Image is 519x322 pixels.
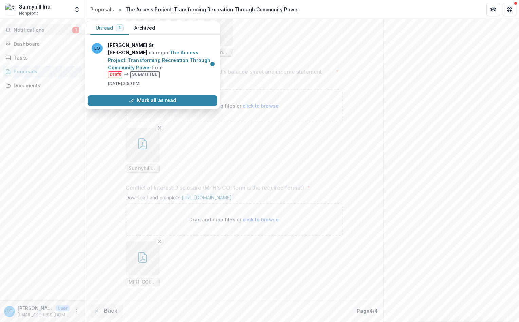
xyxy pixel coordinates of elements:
[90,6,114,13] div: Proposals
[3,66,82,77] a: Proposals
[72,27,79,33] span: 1
[155,124,164,132] button: Remove File
[19,10,38,16] span: Nonprofit
[72,3,82,16] button: Open entity switcher
[19,3,52,10] div: Sunnyhill Inc.
[3,38,82,49] a: Dashboard
[243,217,279,222] span: click to browse
[90,304,123,318] button: Back
[3,24,82,35] button: Notifications1
[108,50,210,70] a: The Access Project: Transforming Recreation Through Community Power
[119,25,121,30] span: 1
[3,80,82,91] a: Documents
[14,54,76,61] div: Tasks
[88,4,302,14] nav: breadcrumb
[14,68,76,75] div: Proposals
[357,307,378,315] p: Page 4 / 4
[56,305,70,311] p: User
[189,102,279,109] p: Drag and drop files or
[189,216,279,223] p: Drag and drop files or
[7,309,13,313] div: Laura St George
[126,184,304,192] p: Conflict of Interest Disclosure (MFH's COI form is the required format)
[14,27,72,33] span: Notifications
[18,312,70,318] p: [EMAIL_ADDRESS][DOMAIN_NAME]
[182,194,232,200] a: [URL][DOMAIN_NAME]
[90,21,129,35] button: Unread
[129,279,156,285] span: MFH-COI-Disclosure-Grant.pdf
[72,307,80,316] button: More
[486,3,500,16] button: Partners
[126,128,160,173] div: Remove FileSunnyhill FY25 Unaudited Balance Sheet-1.pdf
[108,41,213,78] p: changed from
[88,95,217,106] button: Mark all as read
[243,103,279,109] span: click to browse
[3,52,82,63] a: Tasks
[5,4,16,15] img: Sunnyhill Inc.
[126,194,343,203] div: Download and complete:
[126,68,333,84] p: Most recent annual accounting period's balance sheet and income statement (including revenue and ...
[129,166,156,171] span: Sunnyhill FY25 Unaudited Balance Sheet-1.pdf
[14,40,76,47] div: Dashboard
[155,237,164,245] button: Remove File
[88,4,117,14] a: Proposals
[126,241,160,286] div: Remove FileMFH-COI-Disclosure-Grant.pdf
[503,3,516,16] button: Get Help
[14,82,76,89] div: Documents
[126,6,299,13] div: The Access Project: Transforming Recreation Through Community Power
[129,21,161,35] button: Archived
[18,305,53,312] p: [PERSON_NAME] St [PERSON_NAME]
